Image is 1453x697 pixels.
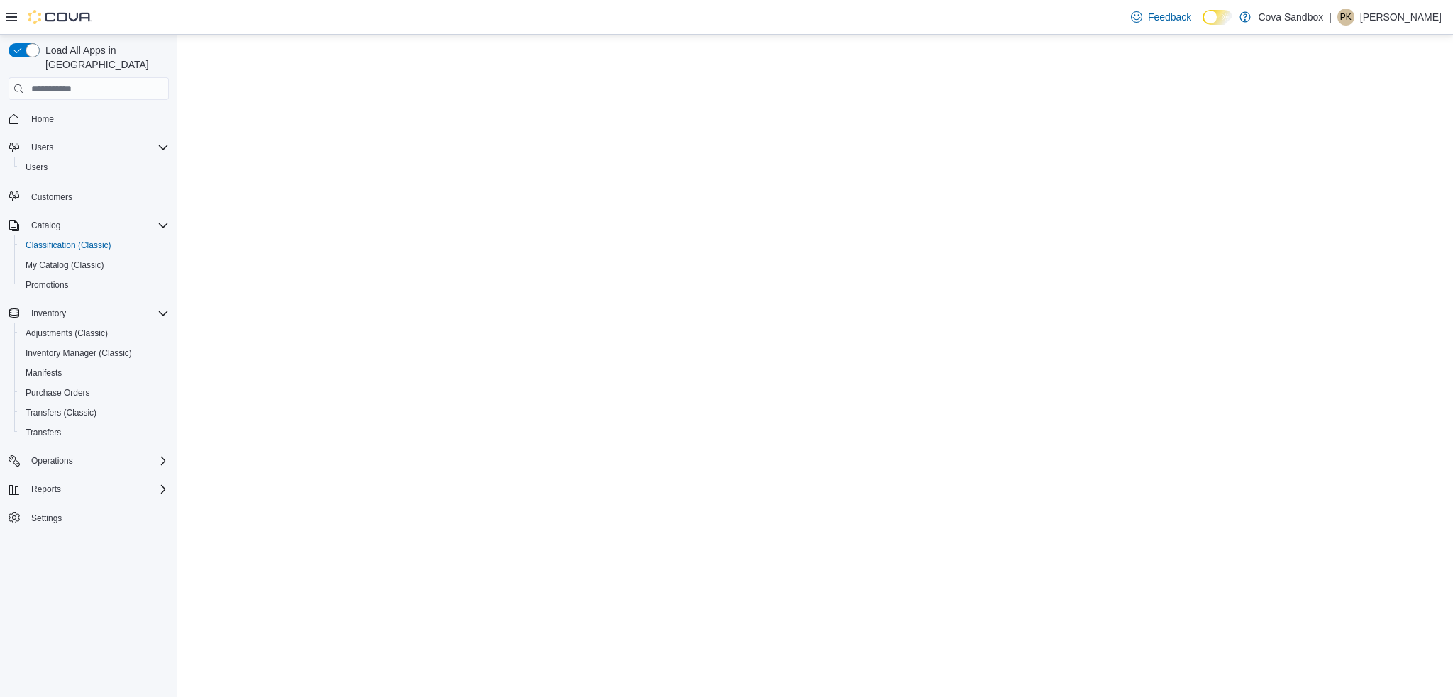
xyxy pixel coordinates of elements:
span: Customers [31,191,72,203]
button: Home [3,108,175,129]
span: Settings [31,513,62,524]
a: Adjustments (Classic) [20,325,114,342]
span: Purchase Orders [26,387,90,398]
span: Manifests [20,364,169,381]
span: Inventory Manager (Classic) [26,347,132,359]
span: Users [20,159,169,176]
a: Feedback [1125,3,1197,31]
span: Adjustments (Classic) [26,328,108,339]
input: Dark Mode [1203,10,1232,25]
span: Promotions [26,279,69,291]
button: Purchase Orders [14,383,175,403]
button: Settings [3,508,175,528]
span: PK [1340,9,1352,26]
a: Inventory Manager (Classic) [20,345,138,362]
button: Users [3,138,175,157]
span: Transfers (Classic) [20,404,169,421]
span: Operations [26,452,169,469]
span: Home [26,110,169,128]
button: Inventory [3,303,175,323]
span: Transfers [26,427,61,438]
a: Transfers [20,424,67,441]
span: My Catalog (Classic) [20,257,169,274]
nav: Complex example [9,103,169,565]
a: Users [20,159,53,176]
span: Load All Apps in [GEOGRAPHIC_DATA] [40,43,169,72]
span: Home [31,113,54,125]
button: Users [14,157,175,177]
span: Inventory [26,305,169,322]
button: Inventory Manager (Classic) [14,343,175,363]
button: Reports [3,479,175,499]
button: Catalog [3,216,175,235]
a: Home [26,111,60,128]
button: Classification (Classic) [14,235,175,255]
span: Classification (Classic) [26,240,111,251]
a: Purchase Orders [20,384,96,401]
span: Promotions [20,277,169,294]
span: Users [31,142,53,153]
button: Promotions [14,275,175,295]
span: Transfers [20,424,169,441]
img: Cova [28,10,92,24]
a: Transfers (Classic) [20,404,102,421]
button: Transfers (Classic) [14,403,175,423]
a: Classification (Classic) [20,237,117,254]
a: My Catalog (Classic) [20,257,110,274]
button: My Catalog (Classic) [14,255,175,275]
span: Settings [26,509,169,527]
button: Users [26,139,59,156]
button: Catalog [26,217,66,234]
span: Users [26,139,169,156]
span: Feedback [1148,10,1191,24]
span: Inventory [31,308,66,319]
button: Operations [26,452,79,469]
a: Promotions [20,277,74,294]
button: Manifests [14,363,175,383]
span: Users [26,162,48,173]
span: Transfers (Classic) [26,407,96,418]
button: Adjustments (Classic) [14,323,175,343]
a: Customers [26,189,78,206]
p: | [1329,9,1332,26]
span: Customers [26,187,169,205]
span: Purchase Orders [20,384,169,401]
button: Reports [26,481,67,498]
span: Manifests [26,367,62,379]
div: Prajkta Kusurkar [1337,9,1354,26]
span: Catalog [26,217,169,234]
button: Transfers [14,423,175,442]
span: Adjustments (Classic) [20,325,169,342]
span: Catalog [31,220,60,231]
span: Classification (Classic) [20,237,169,254]
span: My Catalog (Classic) [26,260,104,271]
button: Inventory [26,305,72,322]
span: Reports [26,481,169,498]
span: Operations [31,455,73,467]
a: Settings [26,510,67,527]
p: Cova Sandbox [1258,9,1323,26]
span: Inventory Manager (Classic) [20,345,169,362]
button: Operations [3,451,175,471]
p: [PERSON_NAME] [1360,9,1442,26]
span: Reports [31,484,61,495]
a: Manifests [20,364,67,381]
button: Customers [3,186,175,206]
